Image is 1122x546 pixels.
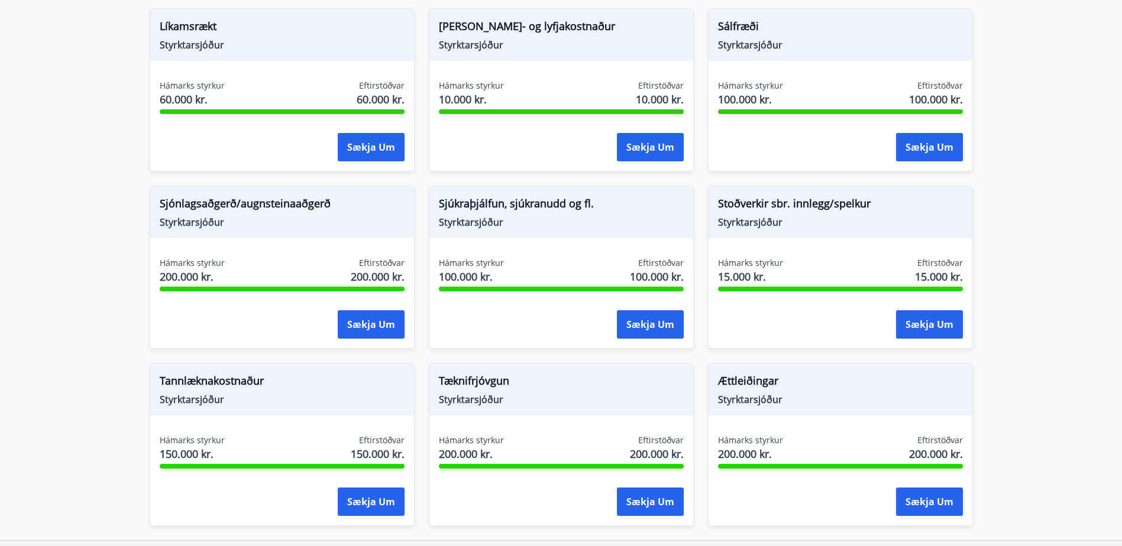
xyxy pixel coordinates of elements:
[638,434,684,446] span: Eftirstöðvar
[338,487,405,516] button: Sækja um
[718,38,963,51] span: Styrktarsjóður
[338,133,405,161] button: Sækja um
[718,373,963,393] span: Ættleiðingar
[718,92,783,107] span: 100.000 kr.
[160,373,405,393] span: Tannlæknakostnaður
[718,216,963,229] span: Styrktarsjóður
[160,38,405,51] span: Styrktarsjóður
[439,196,684,216] span: Sjúkraþjálfun, sjúkranudd og fl.
[617,310,684,339] button: Sækja um
[359,80,405,92] span: Eftirstöðvar
[439,373,684,393] span: Tæknifrjóvgun
[439,92,504,107] span: 10.000 kr.
[160,269,225,284] span: 200.000 kr.
[160,434,225,446] span: Hámarks styrkur
[351,269,405,284] span: 200.000 kr.
[160,18,405,38] span: Líkamsrækt
[718,257,783,269] span: Hámarks styrkur
[160,80,225,92] span: Hámarks styrkur
[917,80,963,92] span: Eftirstöðvar
[359,434,405,446] span: Eftirstöðvar
[718,393,963,406] span: Styrktarsjóður
[909,446,963,461] span: 200.000 kr.
[160,216,405,229] span: Styrktarsjóður
[160,393,405,406] span: Styrktarsjóður
[718,196,963,216] span: Stoðverkir sbr. innlegg/spelkur
[617,487,684,516] button: Sækja um
[160,446,225,461] span: 150.000 kr.
[718,80,783,92] span: Hámarks styrkur
[439,257,504,269] span: Hámarks styrkur
[718,434,783,446] span: Hámarks styrkur
[718,446,783,461] span: 200.000 kr.
[630,446,684,461] span: 200.000 kr.
[896,133,963,161] button: Sækja um
[718,18,963,38] span: Sálfræði
[439,446,504,461] span: 200.000 kr.
[439,269,504,284] span: 100.000 kr.
[636,92,684,107] span: 10.000 kr.
[338,310,405,339] button: Sækja um
[439,38,684,51] span: Styrktarsjóður
[351,446,405,461] span: 150.000 kr.
[630,269,684,284] span: 100.000 kr.
[617,133,684,161] button: Sækja um
[160,257,225,269] span: Hámarks styrkur
[439,80,504,92] span: Hámarks styrkur
[917,434,963,446] span: Eftirstöðvar
[638,257,684,269] span: Eftirstöðvar
[909,92,963,107] span: 100.000 kr.
[439,18,684,38] span: [PERSON_NAME]- og lyfjakostnaður
[638,80,684,92] span: Eftirstöðvar
[439,216,684,229] span: Styrktarsjóður
[917,257,963,269] span: Eftirstöðvar
[359,257,405,269] span: Eftirstöðvar
[915,269,963,284] span: 15.000 kr.
[718,269,783,284] span: 15.000 kr.
[357,92,405,107] span: 60.000 kr.
[160,92,225,107] span: 60.000 kr.
[896,487,963,516] button: Sækja um
[439,393,684,406] span: Styrktarsjóður
[160,196,405,216] span: Sjónlagsaðgerð/augnsteinaaðgerð
[896,310,963,339] button: Sækja um
[439,434,504,446] span: Hámarks styrkur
